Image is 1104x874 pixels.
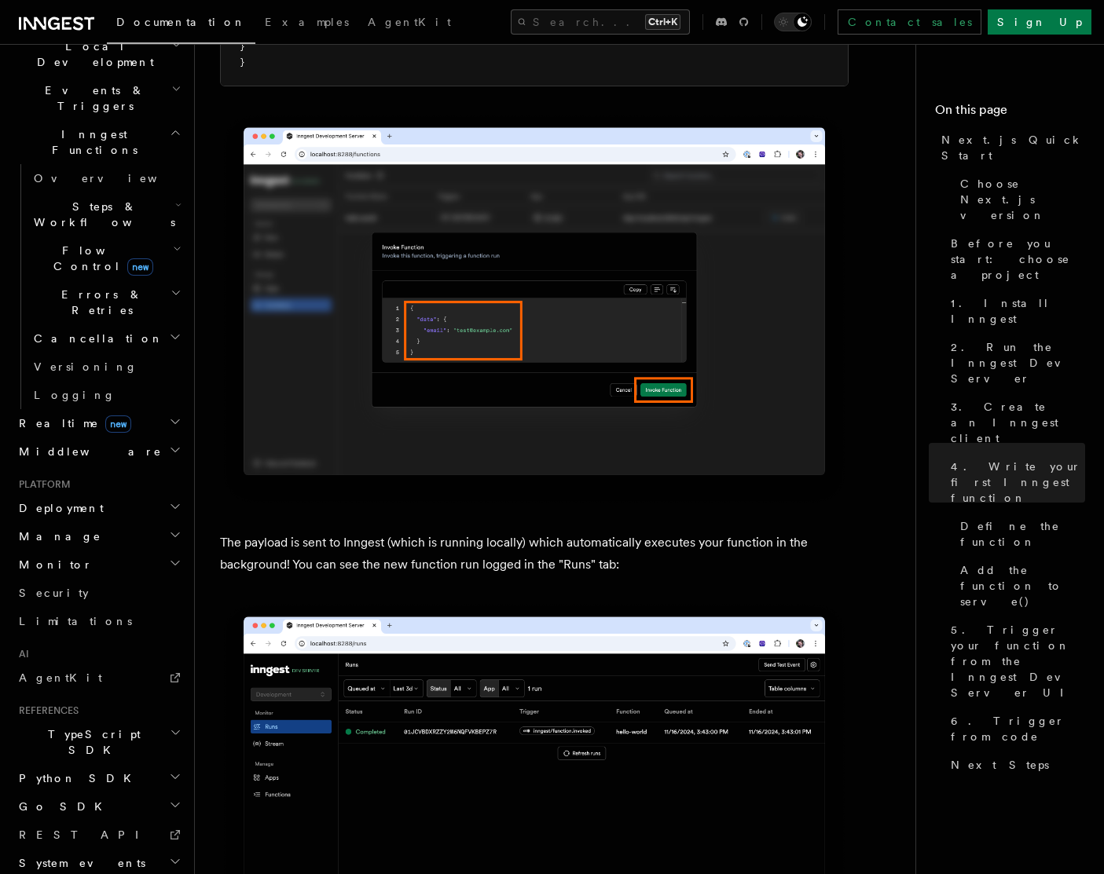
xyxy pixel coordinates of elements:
button: Manage [13,522,185,550]
span: 6. Trigger from code [951,713,1085,744]
button: Toggle dark mode [774,13,812,31]
a: AgentKit [13,664,185,692]
span: Documentation [116,16,246,28]
a: Next.js Quick Start [935,126,1085,170]
a: Logging [28,381,185,409]
span: System events [13,855,145,871]
span: } [240,57,245,68]
span: Middleware [13,444,162,459]
span: Security [19,587,89,599]
span: Examples [265,16,349,28]
span: TypeScript SDK [13,726,170,758]
span: Errors & Retries [28,287,171,318]
a: 2. Run the Inngest Dev Server [944,333,1085,393]
h4: On this page [935,101,1085,126]
span: new [127,258,153,276]
a: Overview [28,164,185,192]
span: Next Steps [951,757,1049,773]
span: 1. Install Inngest [951,295,1085,327]
span: Go SDK [13,799,112,814]
button: Monitor [13,550,185,579]
span: Platform [13,478,71,491]
span: References [13,704,79,717]
button: Search...Ctrl+K [511,9,690,35]
button: Realtimenew [13,409,185,437]
a: Limitations [13,607,185,635]
a: Choose Next.js version [954,170,1085,229]
span: 3. Create an Inngest client [951,399,1085,446]
button: Errors & Retries [28,280,185,324]
a: Next Steps [944,751,1085,779]
button: Cancellation [28,324,185,353]
a: Before you start: choose a project [944,229,1085,289]
span: 2. Run the Inngest Dev Server [951,339,1085,386]
a: Security [13,579,185,607]
button: Flow Controlnew [28,236,185,280]
a: Add the function to serve() [954,556,1085,616]
a: Examples [255,5,358,42]
span: 4. Write your first Inngest function [951,459,1085,506]
span: Overview [34,172,196,185]
span: AgentKit [368,16,451,28]
span: Flow Control [28,243,173,274]
button: Inngest Functions [13,120,185,164]
span: Realtime [13,415,131,431]
span: AgentKit [19,671,102,684]
a: AgentKit [358,5,460,42]
button: Steps & Workflows [28,192,185,236]
span: Events & Triggers [13,82,171,114]
a: 5. Trigger your function from the Inngest Dev Server UI [944,616,1085,707]
span: Deployment [13,500,104,516]
a: 6. Trigger from code [944,707,1085,751]
button: Middleware [13,437,185,466]
button: TypeScript SDK [13,720,185,764]
span: Limitations [19,615,132,627]
p: The payload is sent to Inngest (which is running locally) which automatically executes your funct... [220,532,849,576]
kbd: Ctrl+K [645,14,680,30]
span: Local Development [13,38,171,70]
span: Manage [13,528,101,544]
button: Go SDK [13,792,185,821]
a: Define the function [954,512,1085,556]
span: Python SDK [13,770,141,786]
span: AI [13,648,29,660]
a: 1. Install Inngest [944,289,1085,333]
span: Monitor [13,557,93,572]
button: Local Development [13,32,185,76]
button: Events & Triggers [13,76,185,120]
span: 5. Trigger your function from the Inngest Dev Server UI [951,622,1085,700]
a: REST API [13,821,185,849]
span: REST API [19,828,152,841]
span: Define the function [960,518,1085,550]
span: Inngest Functions [13,126,170,158]
div: Inngest Functions [13,164,185,409]
span: Steps & Workflows [28,199,175,230]
button: Python SDK [13,764,185,792]
img: Inngest Dev Server web interface's invoke modal with payload editor and invoke submit button high... [220,112,849,506]
a: 4. Write your first Inngest function [944,452,1085,512]
span: Add the function to serve() [960,562,1085,609]
span: Logging [34,389,116,401]
a: Contact sales [838,9,981,35]
a: Documentation [107,5,255,44]
span: Before you start: choose a project [951,236,1085,283]
span: Cancellation [28,331,163,346]
span: Choose Next.js version [960,176,1085,223]
a: Versioning [28,353,185,381]
span: Versioning [34,360,138,373]
span: } [240,41,245,52]
span: Next.js Quick Start [941,132,1085,163]
span: new [105,415,131,433]
a: 3. Create an Inngest client [944,393,1085,452]
a: Sign Up [988,9,1091,35]
button: Deployment [13,494,185,522]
